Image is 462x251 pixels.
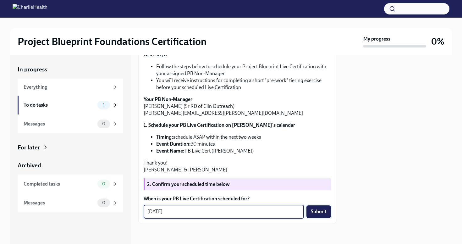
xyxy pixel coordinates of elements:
[13,4,47,14] img: CharlieHealth
[18,143,123,152] a: For later
[156,63,331,77] li: Follow the steps below to schedule your Project Blueprint Live Certification with your assigned P...
[24,181,95,187] div: Completed tasks
[147,208,300,215] textarea: [DATE]
[431,36,444,47] h3: 0%
[311,209,327,215] span: Submit
[363,36,390,42] strong: My progress
[24,120,95,127] div: Messages
[156,134,331,141] li: schedule ASAP within the next two weeks
[144,159,331,173] p: Thank you! [PERSON_NAME] & [PERSON_NAME]
[18,79,123,96] a: Everything
[98,181,109,186] span: 0
[98,200,109,205] span: 0
[144,122,295,128] strong: 1. Schedule your PB Live Certification on [PERSON_NAME]'s calendar
[144,195,331,202] label: When is your PB Live Certification scheduled for?
[144,96,331,117] p: [PERSON_NAME] (Sr RD of Clin Outreach) [PERSON_NAME][EMAIL_ADDRESS][PERSON_NAME][DOMAIN_NAME]
[18,161,123,170] a: Archived
[156,134,173,140] strong: Timing:
[156,148,184,154] strong: Event Name:
[147,181,230,187] strong: 2. Confirm your scheduled time below
[24,84,110,91] div: Everything
[98,121,109,126] span: 0
[99,103,108,107] span: 1
[24,102,95,109] div: To do tasks
[18,65,123,74] a: In progress
[144,96,192,102] strong: Your PB Non-Manager
[18,193,123,212] a: Messages0
[156,141,331,148] li: 30 minutes
[156,77,331,91] li: You will receive instructions for completing a short "pre-work" tiering exercise before your sche...
[306,205,331,218] button: Submit
[156,148,331,154] li: PB Live Cert ([PERSON_NAME])
[18,143,40,152] div: For later
[18,35,206,48] h2: Project Blueprint Foundations Certification
[18,96,123,114] a: To do tasks1
[18,114,123,133] a: Messages0
[24,199,95,206] div: Messages
[18,175,123,193] a: Completed tasks0
[156,141,191,147] strong: Event Duration:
